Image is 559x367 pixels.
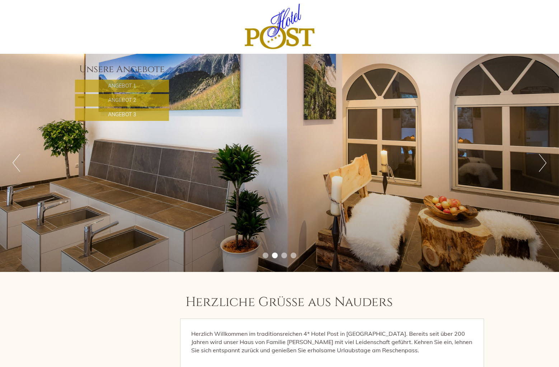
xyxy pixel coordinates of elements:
p: Herzlich Willkommen im traditionsreichen 4* Hotel Post in [GEOGRAPHIC_DATA]. Bereits seit über 20... [191,330,473,354]
span: Angebot 3 [108,111,136,118]
button: Next [539,154,546,172]
span: Angebot 2 [108,97,136,103]
span: Angebot 1 [108,83,136,89]
button: Previous [13,154,20,172]
div: Unsere Angebote [75,63,169,76]
h1: Herzliche Grüße aus Nauders [185,295,393,310]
